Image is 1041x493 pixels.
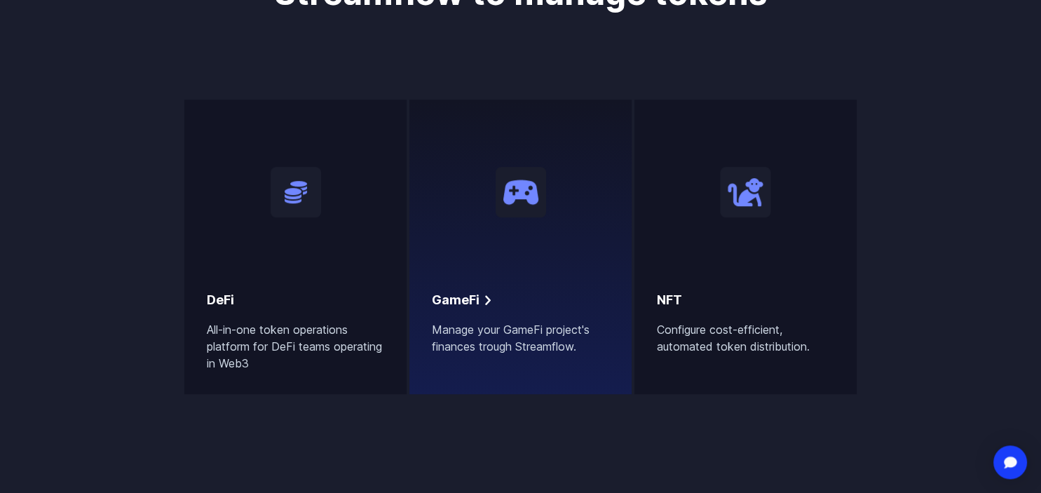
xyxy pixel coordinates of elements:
[432,321,609,355] p: Manage your GameFi project's finances trough Streamflow.
[184,100,407,394] a: DeFiAll-in-one token operations platform for DeFi teams operating in Web3
[432,290,479,310] h2: GameFi
[657,321,834,355] p: Configure cost-efficient, automated token distribution.
[657,290,682,310] h2: NFT
[409,100,632,394] a: GameFiManage your GameFi project's finances trough Streamflow.
[634,100,857,394] a: NFTConfigure cost-efficient, automated token distribution.
[207,321,384,372] p: All-in-one token operations platform for DeFi teams operating in Web3
[207,290,234,310] h2: DeFi
[993,445,1027,479] div: Open Intercom Messenger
